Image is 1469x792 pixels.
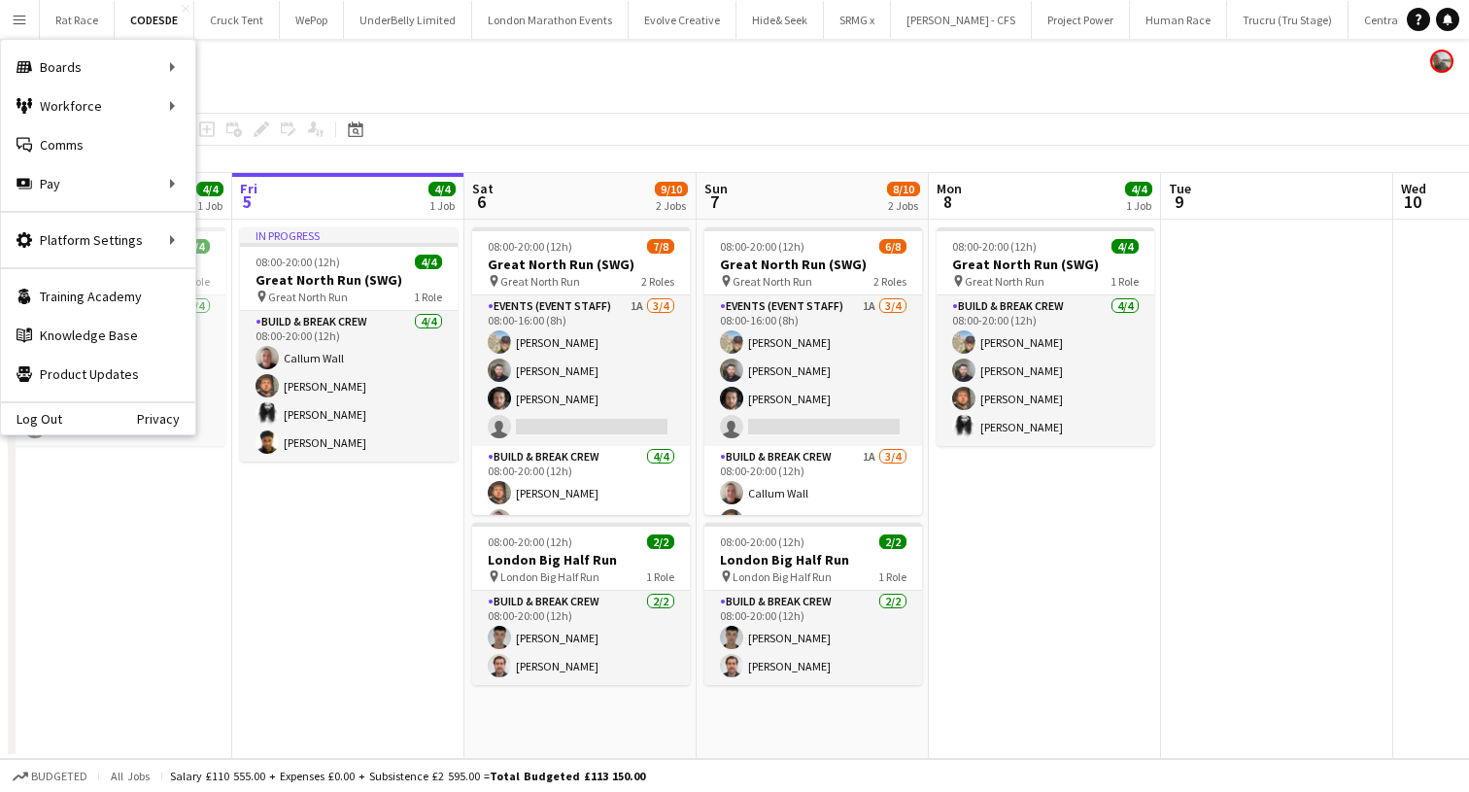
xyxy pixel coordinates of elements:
button: WePop [280,1,344,39]
span: 4/4 [415,255,442,269]
h3: Great North Run (SWG) [472,256,690,273]
span: 08:00-20:00 (12h) [256,255,340,269]
h3: Great North Run (SWG) [704,256,922,273]
span: 5 [237,190,257,213]
span: Great North Run [965,274,1044,289]
span: 1 Role [414,290,442,304]
span: London Big Half Run [733,569,832,584]
button: [PERSON_NAME] - CFS [891,1,1032,39]
span: 2 Roles [873,274,906,289]
span: 08:00-20:00 (12h) [488,239,572,254]
span: Great North Run [268,290,348,304]
span: Budgeted [31,770,87,783]
app-job-card: 08:00-20:00 (12h)4/4Great North Run (SWG) Great North Run1 RoleBuild & Break Crew4/408:00-20:00 (... [937,227,1154,446]
button: Cruck Tent [194,1,280,39]
button: Trucru (Tru Stage) [1227,1,1349,39]
app-job-card: In progress08:00-20:00 (12h)4/4Great North Run (SWG) Great North Run1 RoleBuild & Break Crew4/408... [240,227,458,462]
button: Budgeted [10,766,90,787]
span: Sat [472,180,494,197]
button: UnderBelly Limited [344,1,472,39]
span: Wed [1401,180,1426,197]
h3: Great North Run (SWG) [937,256,1154,273]
span: 2/2 [879,534,906,549]
app-card-role: Events (Event Staff)1A3/408:00-16:00 (8h)[PERSON_NAME][PERSON_NAME][PERSON_NAME] [472,295,690,446]
span: 08:00-20:00 (12h) [488,534,572,549]
a: Product Updates [1,355,195,394]
app-card-role: Build & Break Crew4/408:00-20:00 (12h)[PERSON_NAME]Callum Wall [472,446,690,597]
span: 8 [934,190,962,213]
button: SRMG x [824,1,891,39]
span: 4/4 [1125,182,1152,196]
button: Hide& Seek [736,1,824,39]
span: 8/10 [887,182,920,196]
span: Fri [240,180,257,197]
div: 1 Job [1126,198,1151,213]
div: Boards [1,48,195,86]
app-card-role: Build & Break Crew2/208:00-20:00 (12h)[PERSON_NAME][PERSON_NAME] [472,591,690,685]
span: All jobs [107,769,154,783]
span: Mon [937,180,962,197]
div: 1 Job [197,198,222,213]
span: 08:00-20:00 (12h) [952,239,1037,254]
span: 1 Role [646,569,674,584]
a: Knowledge Base [1,316,195,355]
button: Project Power [1032,1,1130,39]
span: Great North Run [733,274,812,289]
app-card-role: Build & Break Crew2/208:00-20:00 (12h)[PERSON_NAME][PERSON_NAME] [704,591,922,685]
a: Training Academy [1,277,195,316]
button: London Marathon Events [472,1,629,39]
div: 2 Jobs [888,198,919,213]
h3: London Big Half Run [704,551,922,568]
app-card-role: Events (Event Staff)1A3/408:00-16:00 (8h)[PERSON_NAME][PERSON_NAME][PERSON_NAME] [704,295,922,446]
button: Central Fusion [1349,1,1452,39]
app-job-card: 08:00-20:00 (12h)6/8Great North Run (SWG) Great North Run2 RolesEvents (Event Staff)1A3/408:00-16... [704,227,922,515]
span: 2 Roles [641,274,674,289]
span: 9/10 [655,182,688,196]
span: 6/8 [879,239,906,254]
app-user-avatar: Jordan Curtis [1430,50,1453,73]
app-job-card: 08:00-20:00 (12h)2/2London Big Half Run London Big Half Run1 RoleBuild & Break Crew2/208:00-20:00... [472,523,690,685]
span: 08:00-20:00 (12h) [720,239,804,254]
app-card-role: Build & Break Crew4/408:00-20:00 (12h)Callum Wall[PERSON_NAME][PERSON_NAME][PERSON_NAME] [240,311,458,462]
div: Pay [1,164,195,203]
a: Log Out [1,411,62,427]
span: 08:00-20:00 (12h) [720,534,804,549]
button: Rat Race [40,1,115,39]
h3: Great North Run (SWG) [240,271,458,289]
div: 2 Jobs [656,198,687,213]
span: 6 [469,190,494,213]
span: 4/4 [1111,239,1139,254]
a: Comms [1,125,195,164]
app-job-card: 08:00-20:00 (12h)7/8Great North Run (SWG) Great North Run2 RolesEvents (Event Staff)1A3/408:00-16... [472,227,690,515]
span: 4/4 [196,182,223,196]
div: 1 Job [429,198,455,213]
app-card-role: Build & Break Crew4/408:00-20:00 (12h)[PERSON_NAME][PERSON_NAME][PERSON_NAME][PERSON_NAME] [937,295,1154,446]
a: Privacy [137,411,195,427]
span: 1 Role [878,569,906,584]
button: Human Race [1130,1,1227,39]
span: 7/8 [647,239,674,254]
div: Platform Settings [1,221,195,259]
app-job-card: 08:00-20:00 (12h)2/2London Big Half Run London Big Half Run1 RoleBuild & Break Crew2/208:00-20:00... [704,523,922,685]
h3: London Big Half Run [472,551,690,568]
span: Tue [1169,180,1191,197]
span: London Big Half Run [500,569,599,584]
span: 1 Role [1110,274,1139,289]
span: 7 [701,190,728,213]
app-card-role: Build & Break Crew1A3/408:00-20:00 (12h)Callum Wall[PERSON_NAME] [704,446,922,597]
span: Total Budgeted £113 150.00 [490,769,645,783]
button: CODESDE [115,1,194,39]
span: Sun [704,180,728,197]
div: Salary £110 555.00 + Expenses £0.00 + Subsistence £2 595.00 = [170,769,645,783]
button: Evolve Creative [629,1,736,39]
span: 9 [1166,190,1191,213]
span: 10 [1398,190,1426,213]
span: Great North Run [500,274,580,289]
div: In progress [240,227,458,243]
